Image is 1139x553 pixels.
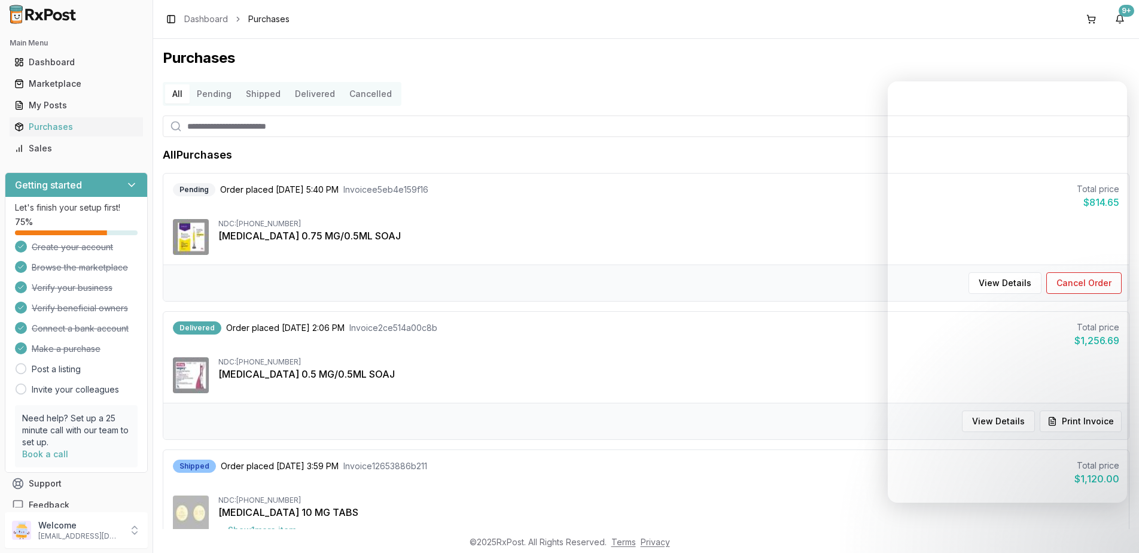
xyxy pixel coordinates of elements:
[611,537,636,547] a: Terms
[14,78,138,90] div: Marketplace
[32,384,119,396] a: Invite your colleagues
[5,74,148,93] button: Marketplace
[218,219,1119,229] div: NDC: [PHONE_NUMBER]
[218,505,1119,519] div: [MEDICAL_DATA] 10 MG TABS
[32,262,128,274] span: Browse the marketplace
[173,496,209,531] img: Jardiance 10 MG TABS
[15,216,33,228] span: 75 %
[14,99,138,111] div: My Posts
[1098,512,1127,541] iframe: Intercom live chat
[5,117,148,136] button: Purchases
[343,184,428,196] span: Invoice e5eb4e159f16
[641,537,670,547] a: Privacy
[14,142,138,154] div: Sales
[32,302,128,314] span: Verify beneficial owners
[29,499,69,511] span: Feedback
[221,460,339,472] span: Order placed [DATE] 3:59 PM
[218,519,306,541] button: Show1more item
[32,323,129,335] span: Connect a bank account
[5,53,148,72] button: Dashboard
[218,367,1119,381] div: [MEDICAL_DATA] 0.5 MG/0.5ML SOAJ
[10,51,143,73] a: Dashboard
[288,84,342,104] button: Delivered
[10,73,143,95] a: Marketplace
[226,322,345,334] span: Order placed [DATE] 2:06 PM
[218,496,1119,505] div: NDC: [PHONE_NUMBER]
[1119,5,1134,17] div: 9+
[10,138,143,159] a: Sales
[163,48,1129,68] h1: Purchases
[38,519,121,531] p: Welcome
[38,531,121,541] p: [EMAIL_ADDRESS][DOMAIN_NAME]
[220,184,339,196] span: Order placed [DATE] 5:40 PM
[5,96,148,115] button: My Posts
[14,56,138,68] div: Dashboard
[32,282,112,294] span: Verify your business
[1110,10,1129,29] button: 9+
[349,322,437,334] span: Invoice 2ce514a00c8b
[10,116,143,138] a: Purchases
[184,13,228,25] a: Dashboard
[239,84,288,104] button: Shipped
[5,473,148,494] button: Support
[343,460,427,472] span: Invoice 12653886b211
[10,38,143,48] h2: Main Menu
[22,412,130,448] p: Need help? Set up a 25 minute call with our team to set up.
[32,343,100,355] span: Make a purchase
[10,95,143,116] a: My Posts
[14,121,138,133] div: Purchases
[32,241,113,253] span: Create your account
[173,183,215,196] div: Pending
[173,219,209,255] img: Trulicity 0.75 MG/0.5ML SOAJ
[12,521,31,540] img: User avatar
[184,13,290,25] nav: breadcrumb
[218,229,1119,243] div: [MEDICAL_DATA] 0.75 MG/0.5ML SOAJ
[248,13,290,25] span: Purchases
[5,139,148,158] button: Sales
[5,5,81,24] img: RxPost Logo
[218,357,1119,367] div: NDC: [PHONE_NUMBER]
[173,357,209,393] img: Wegovy 0.5 MG/0.5ML SOAJ
[342,84,399,104] button: Cancelled
[163,147,232,163] h1: All Purchases
[15,178,82,192] h3: Getting started
[173,460,216,473] div: Shipped
[165,84,190,104] button: All
[173,321,221,335] div: Delivered
[888,81,1127,503] iframe: Intercom live chat
[15,202,138,214] p: Let's finish your setup first!
[32,363,81,375] a: Post a listing
[5,494,148,516] button: Feedback
[22,449,68,459] a: Book a call
[190,84,239,104] button: Pending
